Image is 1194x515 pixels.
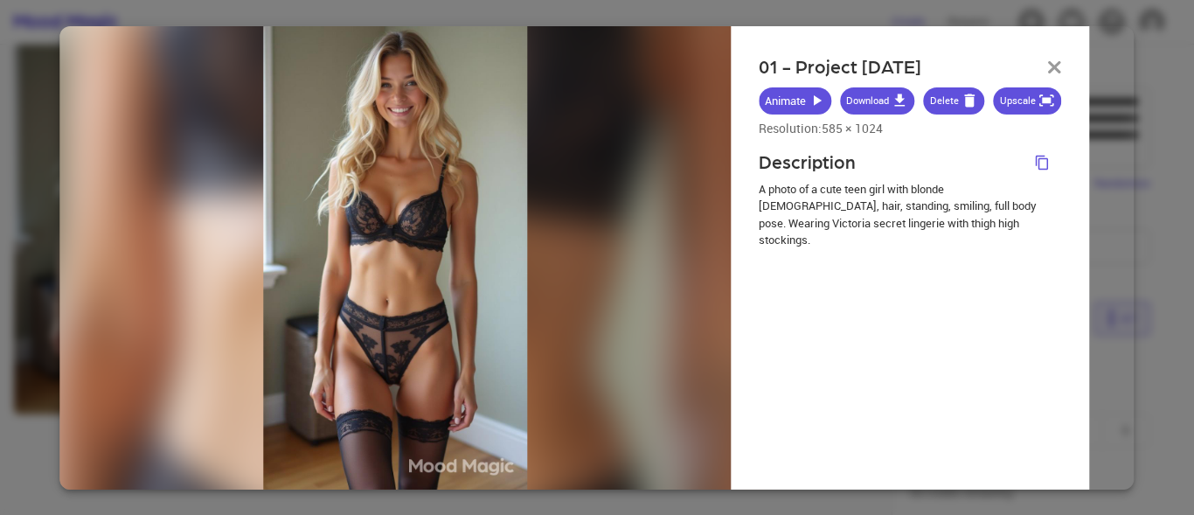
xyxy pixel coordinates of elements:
[759,120,1061,137] p: Resolution: 585 × 1024
[759,56,921,78] h2: 01 - Project [DATE]
[923,87,984,115] button: Delete
[759,151,856,173] h2: Description
[759,87,831,115] button: Animate
[1031,151,1061,174] button: Copy description
[840,87,914,115] button: Download
[759,181,1061,249] p: A photo of a cute teen girl with blonde [DEMOGRAPHIC_DATA], hair, standing, smiling, full body po...
[1047,60,1061,73] img: Close modal icon button
[263,25,528,489] img: 0a8bd6c5-83a1-4cb8-945c-d2d37eab3d8e.jpg
[994,87,1062,115] button: Upscale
